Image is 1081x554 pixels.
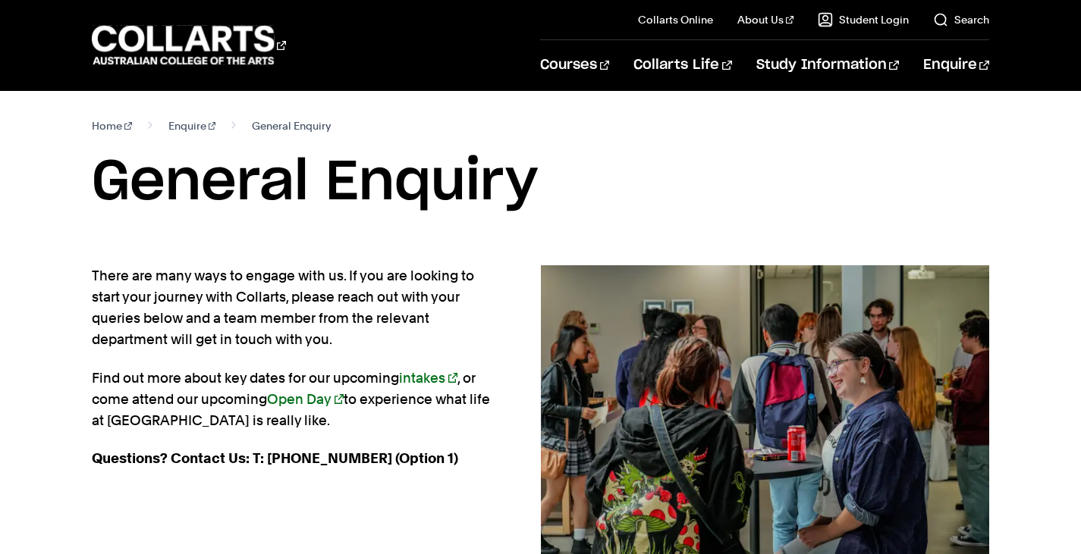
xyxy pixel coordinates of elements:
h1: General Enquiry [92,149,989,217]
strong: Questions? Contact Us: T: [PHONE_NUMBER] (Option 1) [92,450,458,466]
div: Go to homepage [92,23,286,67]
a: Student Login [818,12,909,27]
a: intakes [399,370,457,386]
a: Search [933,12,989,27]
p: There are many ways to engage with us. If you are looking to start your journey with Collarts, pl... [92,265,492,350]
a: Open Day [267,391,344,407]
a: Home [92,115,132,136]
a: Study Information [756,40,899,90]
a: About Us [737,12,793,27]
a: Enquire [923,40,989,90]
a: Collarts Life [633,40,731,90]
a: Enquire [168,115,216,136]
a: Courses [540,40,609,90]
span: General Enquiry [252,115,331,136]
a: Collarts Online [638,12,713,27]
p: Find out more about key dates for our upcoming , or come attend our upcoming to experience what l... [92,368,492,431]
